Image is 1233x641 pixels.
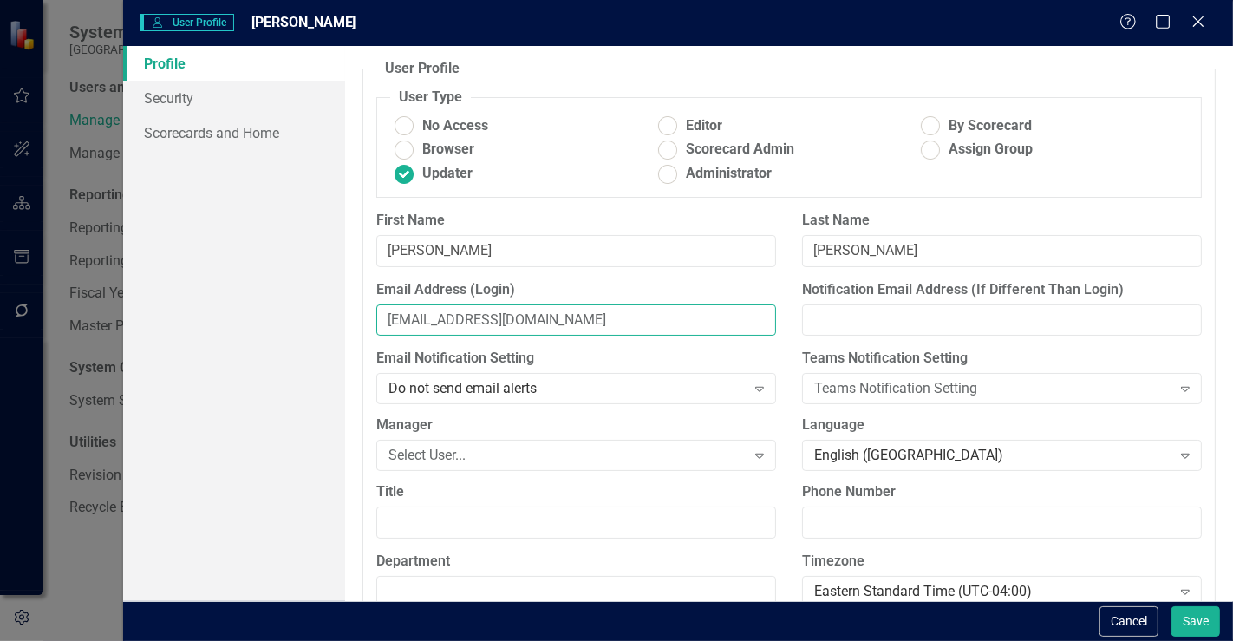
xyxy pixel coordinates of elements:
[949,140,1033,160] span: Assign Group
[802,552,1202,572] label: Timezone
[802,211,1202,231] label: Last Name
[686,164,772,184] span: Administrator
[422,140,474,160] span: Browser
[802,280,1202,300] label: Notification Email Address (If Different Than Login)
[376,349,776,369] label: Email Notification Setting
[422,164,473,184] span: Updater
[123,115,345,150] a: Scorecards and Home
[949,116,1032,136] span: By Scorecard
[123,46,345,81] a: Profile
[1171,606,1220,637] button: Save
[376,552,776,572] label: Department
[388,446,745,466] div: Select User...
[814,581,1171,601] div: Eastern Standard Time (UTC-04:00)
[422,116,488,136] span: No Access
[686,140,794,160] span: Scorecard Admin
[376,415,776,435] label: Manager
[802,349,1202,369] label: Teams Notification Setting
[814,446,1171,466] div: English ([GEOGRAPHIC_DATA])
[388,379,745,399] div: Do not send email alerts
[376,482,776,502] label: Title
[814,379,1171,399] div: Teams Notification Setting
[1099,606,1158,637] button: Cancel
[686,116,722,136] span: Editor
[802,415,1202,435] label: Language
[376,211,776,231] label: First Name
[140,14,233,31] span: User Profile
[376,280,776,300] label: Email Address (Login)
[123,81,345,115] a: Security
[802,482,1202,502] label: Phone Number
[390,88,471,108] legend: User Type
[251,14,356,30] span: [PERSON_NAME]
[376,59,468,79] legend: User Profile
